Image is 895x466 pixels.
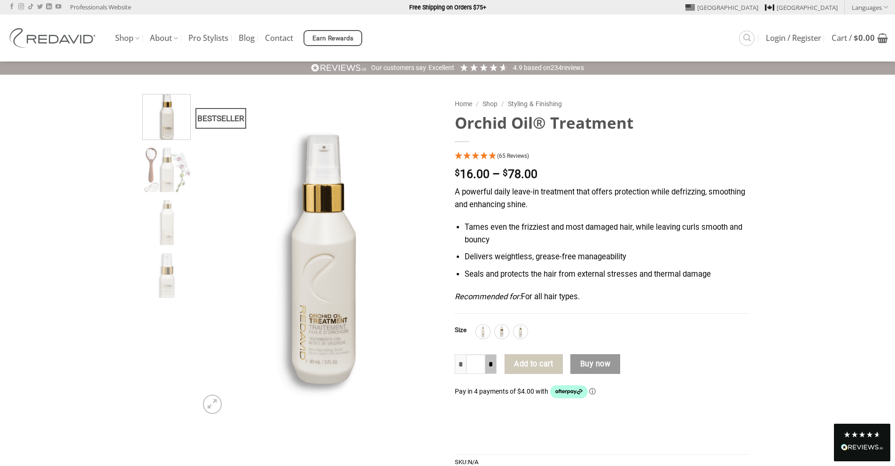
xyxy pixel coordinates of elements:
span: Pay in 4 payments of $4.00 with [455,388,550,395]
span: $ [854,32,858,43]
div: 4.95 Stars - 65 Reviews [455,150,748,163]
bdi: 0.00 [854,32,875,43]
img: REDAVID Orchid Oil Treatment 90ml [143,148,190,195]
div: 30ml [495,325,509,339]
div: 4.91 Stars [459,62,508,72]
span: $ [455,169,460,178]
a: Information - Opens a dialog [589,388,596,395]
li: Seals and protects the hair from external stresses and thermal damage [465,268,748,281]
span: Based on [524,64,551,71]
span: – [492,167,500,181]
a: Follow on LinkedIn [46,4,52,10]
a: Shop [483,100,498,108]
p: A powerful daily leave-in treatment that offers protection while defrizzing, smoothing and enhanc... [455,186,748,211]
span: / [476,100,479,108]
span: / [501,100,504,108]
iframe: Secure payment input frame [455,415,748,426]
a: About [150,29,178,47]
a: Follow on TikTok [28,4,33,10]
a: View cart [832,28,888,48]
em: Recommended for: [455,292,521,301]
img: REVIEWS.io [841,444,883,450]
a: Styling & Finishing [508,100,562,108]
a: Follow on Facebook [9,4,15,10]
span: 234 [551,64,562,71]
a: Follow on Twitter [37,4,43,10]
div: 4.8 Stars [843,431,881,438]
img: REDAVID Orchid Oil Treatment 250ml [143,200,190,248]
li: Tames even the frizziest and most damaged hair, while leaving curls smooth and bouncy [465,221,748,246]
img: REDAVID Orchid Oil Treatment 30ml [143,253,190,301]
strong: Free Shipping on Orders $75+ [409,4,486,11]
img: REDAVID Orchid Oil Treatment 90ml [197,94,441,419]
a: [GEOGRAPHIC_DATA] [765,0,838,15]
a: Contact [265,30,293,47]
a: Languages [852,0,888,14]
span: reviews [562,64,584,71]
span: 4.9 [513,64,524,71]
h1: Orchid Oil® Treatment [455,113,748,133]
a: Earn Rewards [304,30,362,46]
img: 250ml [477,326,489,338]
a: Zoom [203,395,222,413]
a: Shop [115,29,140,47]
div: 250ml [476,325,490,339]
input: Increase quantity of Orchid Oil® Treatment [485,354,497,374]
span: Login / Register [766,34,821,42]
img: REDAVID Orchid Oil Treatment 90ml [143,92,190,140]
img: REDAVID Salon Products | United States [7,28,101,48]
a: [GEOGRAPHIC_DATA] [685,0,758,15]
div: Our customers say [371,63,426,73]
a: Follow on Instagram [18,4,24,10]
label: Size [455,327,467,334]
img: 30ml [496,326,508,338]
span: $ [503,169,508,178]
span: Earn Rewards [312,33,354,44]
div: 90ml [514,325,528,339]
button: Buy now [570,354,620,374]
bdi: 16.00 [455,167,490,181]
input: Reduce quantity of Orchid Oil® Treatment [455,354,466,374]
li: Delivers weightless, grease-free manageability [465,251,748,264]
a: Login / Register [766,30,821,47]
div: Read All Reviews [834,424,890,461]
a: Search [739,31,755,46]
img: REVIEWS.io [311,63,366,72]
p: For all hair types. [455,291,748,303]
div: Read All Reviews [841,442,883,454]
button: Add to cart [505,354,563,374]
a: Blog [239,30,255,47]
a: Pro Stylists [188,30,228,47]
a: Follow on YouTube [55,4,61,10]
nav: Breadcrumb [455,99,748,109]
bdi: 78.00 [503,167,537,181]
a: Home [455,100,472,108]
input: Product quantity [466,354,486,374]
span: Cart / [832,34,875,42]
img: 90ml [514,326,527,338]
span: N/A [468,458,479,466]
span: (65 Reviews) [497,153,529,159]
div: Excellent [428,63,454,73]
